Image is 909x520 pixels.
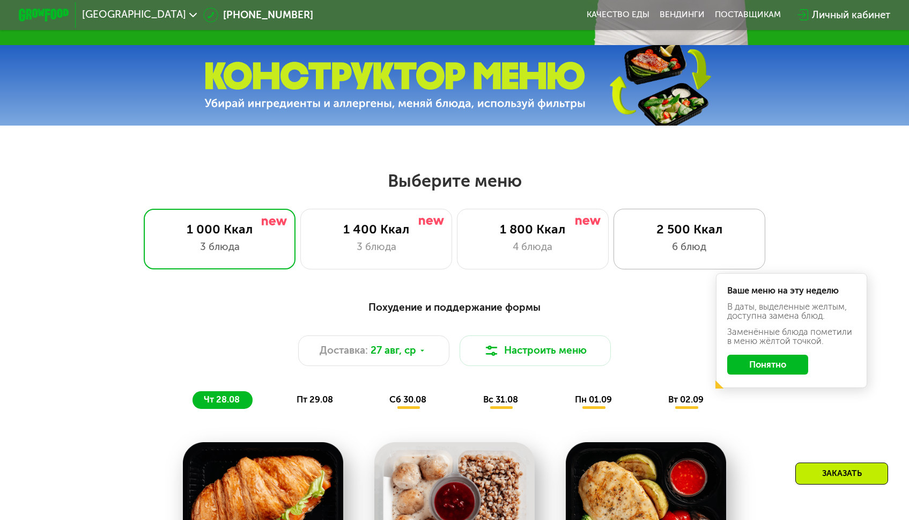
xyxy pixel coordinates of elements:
[81,299,829,315] div: Похудение и поддержание формы
[727,287,856,295] div: Ваше меню на эту неделю
[389,394,426,405] span: сб 30.08
[82,10,186,20] span: [GEOGRAPHIC_DATA]
[668,394,704,405] span: вт 02.09
[203,8,314,23] a: [PHONE_NUMBER]
[297,394,333,405] span: пт 29.08
[715,10,781,20] div: поставщикам
[587,10,649,20] a: Качество еды
[40,170,868,192] h2: Выберите меню
[627,222,752,237] div: 2 500 Ккал
[575,394,612,405] span: пн 01.09
[727,355,808,375] button: Понятно
[795,463,888,485] div: Заказать
[470,239,595,254] div: 4 блюда
[727,328,856,346] div: Заменённые блюда пометили в меню жёлтой точкой.
[660,10,705,20] a: Вендинги
[460,335,611,366] button: Настроить меню
[157,222,283,237] div: 1 000 Ккал
[470,222,595,237] div: 1 800 Ккал
[727,303,856,320] div: В даты, выделенные желтым, доступна замена блюд.
[812,8,890,23] div: Личный кабинет
[371,343,416,358] span: 27 авг, ср
[314,222,439,237] div: 1 400 Ккал
[320,343,368,358] span: Доставка:
[157,239,283,254] div: 3 блюда
[204,394,240,405] span: чт 28.08
[314,239,439,254] div: 3 блюда
[627,239,752,254] div: 6 блюд
[483,394,518,405] span: вс 31.08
